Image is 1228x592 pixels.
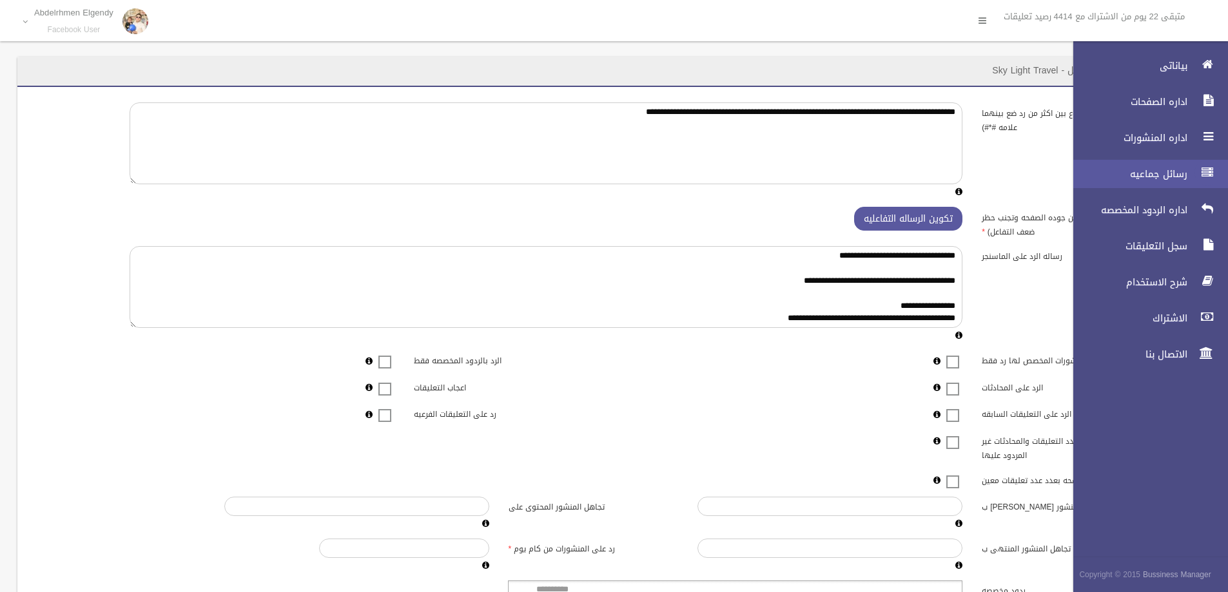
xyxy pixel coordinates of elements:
[499,539,688,557] label: رد على المنشورات من كام يوم
[1079,568,1140,582] span: Copyright © 2015
[1143,568,1211,582] strong: Bussiness Manager
[1062,52,1228,80] a: بياناتى
[404,350,594,368] label: الرد بالردود المخصصه فقط
[1062,88,1228,116] a: اداره الصفحات
[1062,204,1191,216] span: اداره الردود المخصصه
[1062,340,1228,368] a: الاتصال بنا
[1062,232,1228,260] a: سجل التعليقات
[977,58,1169,83] header: اداره الصفحات / تعديل - Sky Light Travel
[404,377,594,395] label: اعجاب التعليقات
[972,246,1162,264] label: رساله الرد على الماسنجر
[1062,131,1191,144] span: اداره المنشورات
[972,497,1162,515] label: تجاهل المنشور [PERSON_NAME] ب
[1062,124,1228,152] a: اداره المنشورات
[499,497,688,515] label: تجاهل المنشور المحتوى على
[1062,304,1228,332] a: الاشتراك
[972,404,1162,422] label: الرد على التعليقات السابقه
[972,350,1162,368] label: الرد على المنشورات المخصص لها رد فقط
[1062,95,1191,108] span: اداره الصفحات
[972,207,1162,239] label: رساله v (افضل لتحسين جوده الصفحه وتجنب حظر ضعف التفاعل)
[1062,276,1191,289] span: شرح الاستخدام
[1062,59,1191,72] span: بياناتى
[1062,240,1191,253] span: سجل التعليقات
[854,207,962,231] button: تكوين الرساله التفاعليه
[1062,196,1228,224] a: اداره الردود المخصصه
[972,377,1162,395] label: الرد على المحادثات
[972,430,1162,463] label: ارسال تقرير يومى بعدد التعليقات والمحادثات غير المردود عليها
[34,25,113,35] small: Facebook User
[404,404,594,422] label: رد على التعليقات الفرعيه
[1062,348,1191,361] span: الاتصال بنا
[1062,167,1191,180] span: رسائل جماعيه
[1062,312,1191,325] span: الاشتراك
[972,102,1162,135] label: الرد على التعليق (للتنوع بين اكثر من رد ضع بينهما علامه #*#)
[972,539,1162,557] label: تجاهل المنشور المنتهى ب
[34,8,113,17] p: Abdelrhmen Elgendy
[1062,160,1228,188] a: رسائل جماعيه
[1062,268,1228,296] a: شرح الاستخدام
[972,470,1162,488] label: ايقاف تفعيل الصفحه بعدد عدد تعليقات معين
